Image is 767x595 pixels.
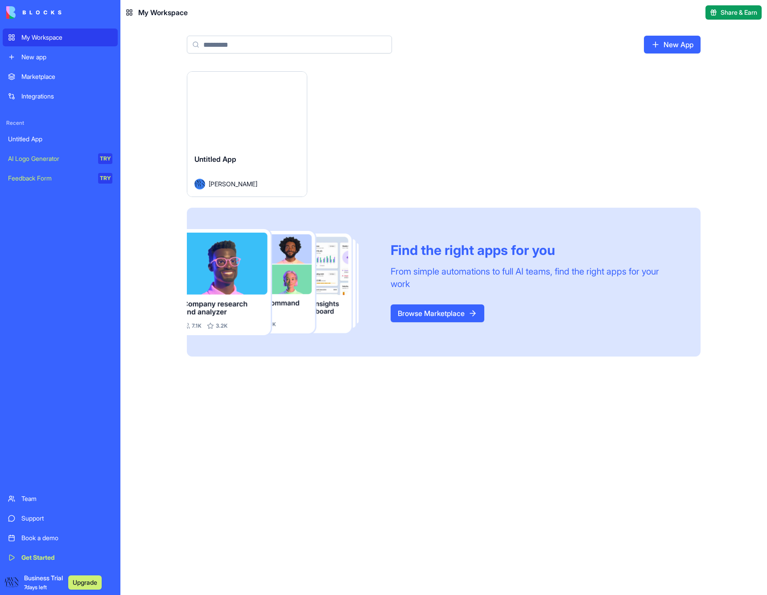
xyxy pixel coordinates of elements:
[98,153,112,164] div: TRY
[3,68,118,86] a: Marketplace
[3,87,118,105] a: Integrations
[3,150,118,168] a: AI Logo GeneratorTRY
[21,494,112,503] div: Team
[21,33,112,42] div: My Workspace
[391,265,679,290] div: From simple automations to full AI teams, find the right apps for your work
[705,5,762,20] button: Share & Earn
[21,514,112,523] div: Support
[187,229,376,336] img: Frame_181_egmpey.png
[21,92,112,101] div: Integrations
[98,173,112,184] div: TRY
[209,179,257,189] span: [PERSON_NAME]
[3,549,118,566] a: Get Started
[6,6,62,19] img: logo
[3,169,118,187] a: Feedback FormTRY
[8,154,92,163] div: AI Logo Generator
[24,574,63,591] span: Business Trial
[68,575,102,590] button: Upgrade
[3,130,118,148] a: Untitled App
[21,553,112,562] div: Get Started
[644,36,701,53] a: New App
[21,53,112,62] div: New app
[8,174,92,183] div: Feedback Form
[21,72,112,81] div: Marketplace
[194,155,236,164] span: Untitled App
[3,529,118,547] a: Book a demo
[187,71,307,197] a: Untitled AppAvatar[PERSON_NAME]
[391,242,679,258] div: Find the right apps for you
[8,135,112,144] div: Untitled App
[721,8,757,17] span: Share & Earn
[194,179,205,189] img: Avatar
[391,304,484,322] a: Browse Marketplace
[3,119,118,127] span: Recent
[3,509,118,527] a: Support
[21,533,112,542] div: Book a demo
[3,48,118,66] a: New app
[3,490,118,508] a: Team
[138,7,188,18] span: My Workspace
[3,29,118,46] a: My Workspace
[24,584,47,591] span: 7 days left
[4,575,19,590] img: ACg8ocLZlWwsaY0KeWuVx4Gx3F4YhVUnQnqK3hXZHGjLUyS3e9QNChpq=s96-c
